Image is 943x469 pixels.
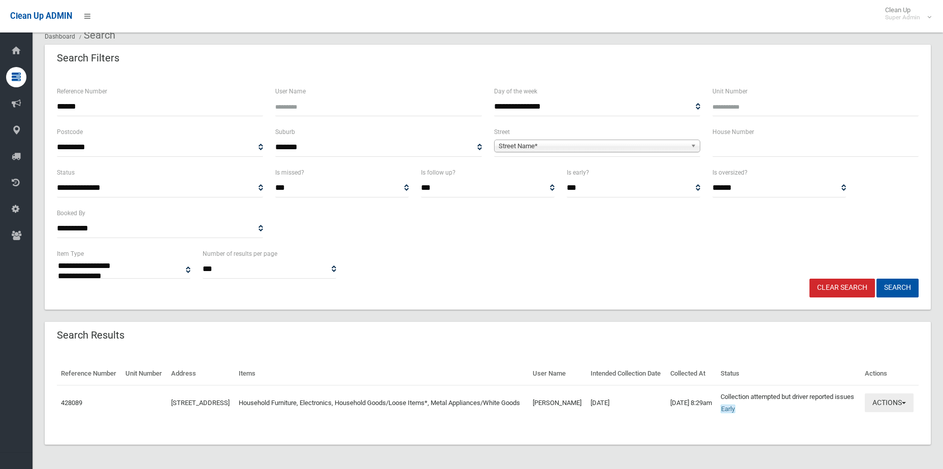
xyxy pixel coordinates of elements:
small: Super Admin [885,14,920,21]
label: User Name [275,86,306,97]
th: Status [717,362,861,385]
span: Street Name* [499,140,687,152]
th: Intended Collection Date [587,362,666,385]
td: [DATE] [587,385,666,420]
a: 428089 [61,399,82,407]
label: Status [57,167,75,178]
td: Household Furniture, Electronics, Household Goods/Loose Items*, Metal Appliances/White Goods [235,385,529,420]
td: Collection attempted but driver reported issues [717,385,861,420]
label: Is early? [567,167,589,178]
label: House Number [712,126,754,138]
label: Is follow up? [421,167,456,178]
label: Booked By [57,208,85,219]
a: [STREET_ADDRESS] [171,399,230,407]
th: Address [167,362,235,385]
th: User Name [529,362,587,385]
label: Item Type [57,248,84,259]
th: Reference Number [57,362,121,385]
header: Search Results [45,325,137,345]
td: [DATE] 8:29am [666,385,717,420]
label: Postcode [57,126,83,138]
label: Unit Number [712,86,747,97]
th: Items [235,362,529,385]
a: Dashboard [45,33,75,40]
a: Clear Search [809,279,875,297]
th: Actions [861,362,919,385]
td: [PERSON_NAME] [529,385,587,420]
label: Reference Number [57,86,107,97]
span: Clean Up ADMIN [10,11,72,21]
label: Is missed? [275,167,304,178]
label: Number of results per page [203,248,277,259]
label: Day of the week [494,86,537,97]
header: Search Filters [45,48,132,68]
th: Unit Number [121,362,167,385]
span: Clean Up [880,6,930,21]
label: Street [494,126,510,138]
button: Actions [865,393,914,412]
span: Early [721,405,735,413]
button: Search [876,279,919,297]
label: Is oversized? [712,167,747,178]
label: Suburb [275,126,295,138]
li: Search [77,26,115,45]
th: Collected At [666,362,717,385]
